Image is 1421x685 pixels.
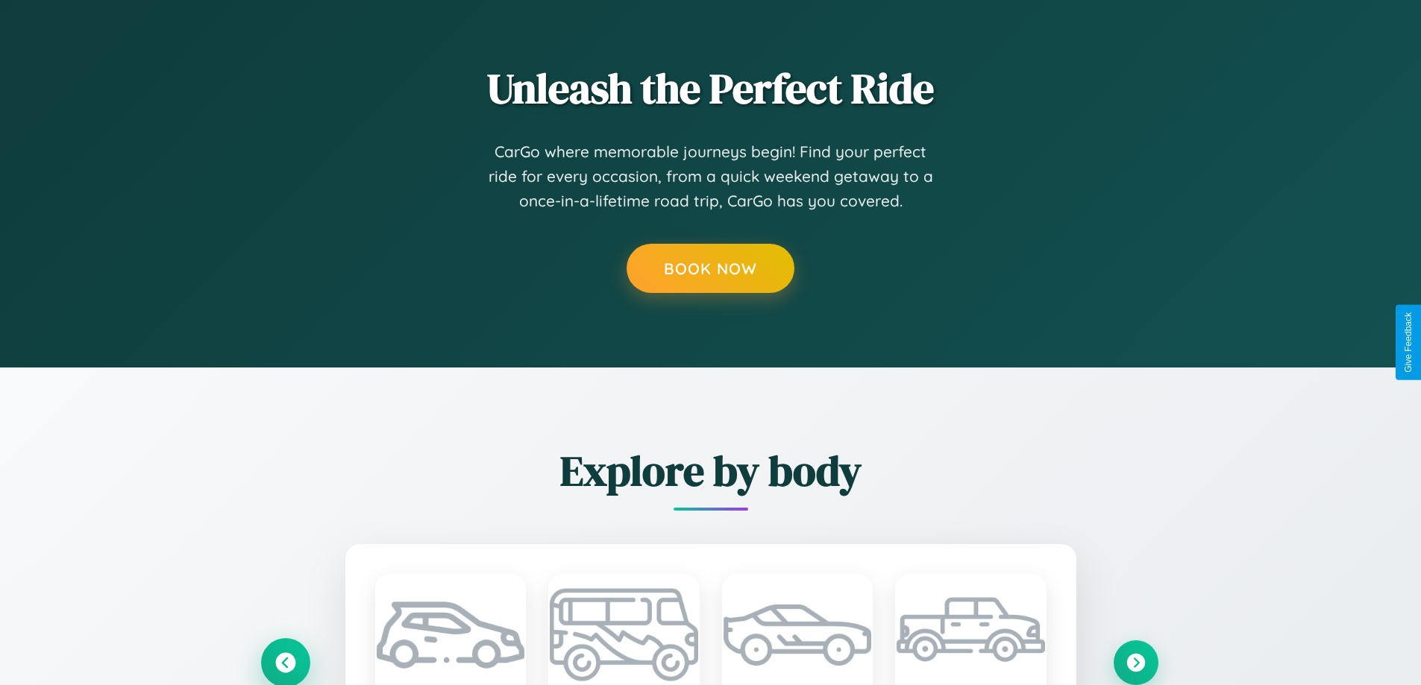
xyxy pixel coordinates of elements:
p: CarGo where memorable journeys begin! Find your perfect ride for every occasion, from a quick wee... [487,139,935,214]
button: Book Now [627,244,794,293]
h2: Explore by body [263,442,1158,499]
h2: Unleash the Perfect Ride [263,60,1158,117]
div: Give Feedback [1403,312,1414,373]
